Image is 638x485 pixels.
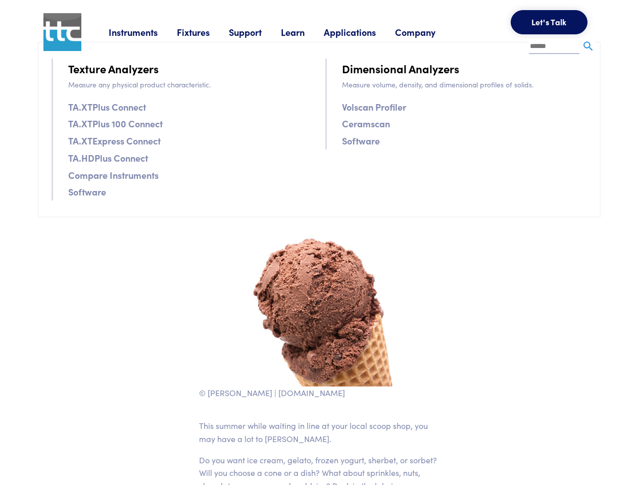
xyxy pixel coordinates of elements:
[68,79,313,90] p: Measure any physical product characteristic.
[511,10,587,34] button: Let's Talk
[199,419,439,445] p: This summer while waiting in line at your local scoop shop, you may have a lot to [PERSON_NAME].
[342,100,406,114] a: Volscan Profiler
[342,60,459,77] a: Dimensional Analyzers
[68,168,159,182] a: Compare Instruments
[68,184,106,199] a: Software
[68,60,159,77] a: Texture Analyzers
[68,116,163,131] a: TA.XTPlus 100 Connect
[229,26,281,38] a: Support
[243,235,395,386] img: ice cream book
[68,100,146,114] a: TA.XTPlus Connect
[395,26,455,38] a: Company
[43,13,81,51] img: ttc_logo_1x1_v1.0.png
[342,79,587,90] p: Measure volume, density, and dimensional profiles of solids.
[281,26,324,38] a: Learn
[199,386,439,400] p: © [PERSON_NAME] | [DOMAIN_NAME]
[109,26,177,38] a: Instruments
[342,116,390,131] a: Ceramscan
[177,26,229,38] a: Fixtures
[324,26,395,38] a: Applications
[68,151,148,165] a: TA.HDPlus Connect
[68,133,161,148] a: TA.XTExpress Connect
[342,133,380,148] a: Software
